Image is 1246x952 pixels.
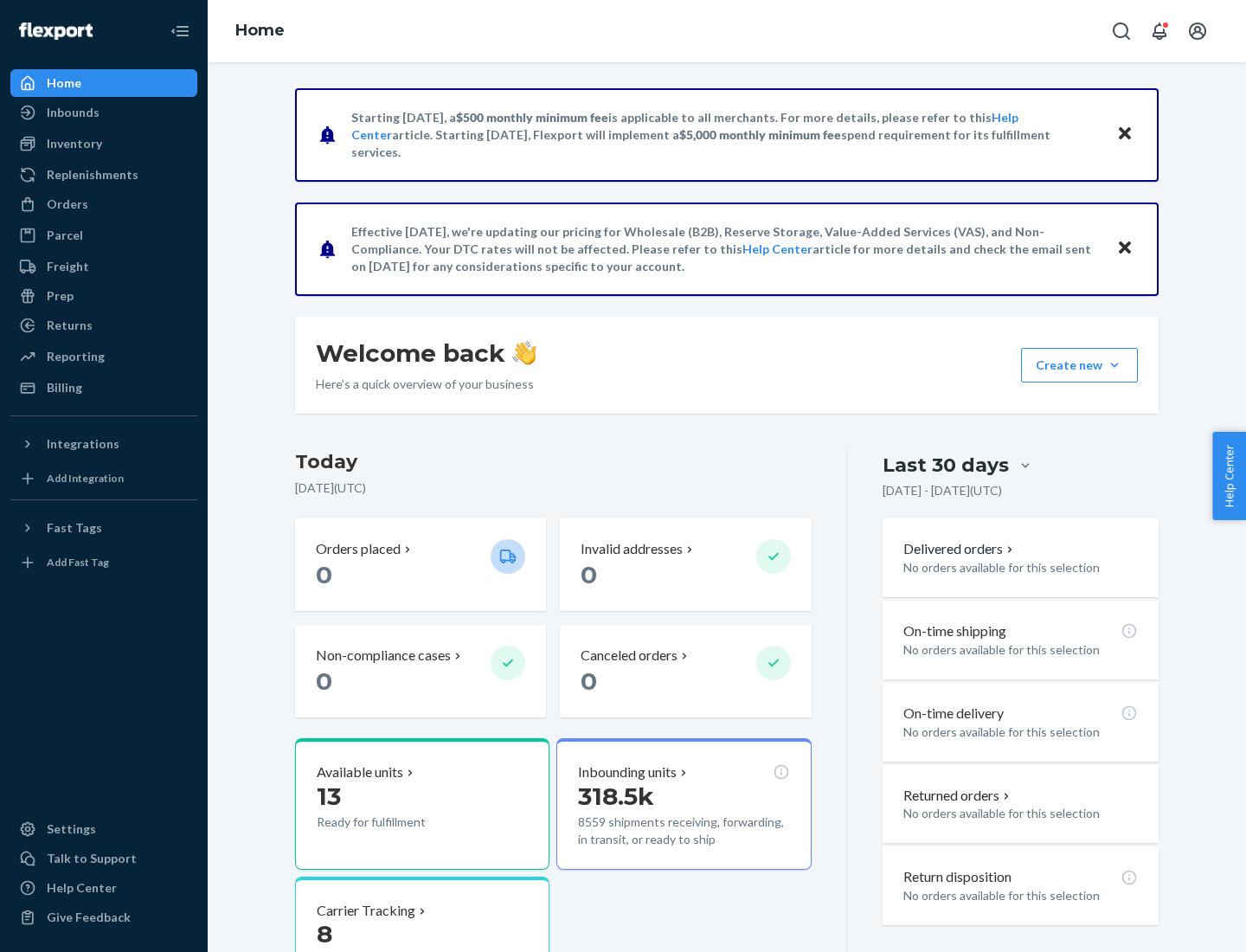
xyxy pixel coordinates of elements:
[47,74,81,92] div: Home
[47,519,102,537] div: Fast Tags
[351,109,1100,161] p: Starting [DATE], a is applicable to all merchants. For more details, please refer to this article...
[47,379,82,396] div: Billing
[1021,348,1138,383] button: Create new
[10,904,197,931] button: Give Feedback
[47,287,74,305] div: Prep
[1142,14,1177,48] button: Open notifications
[10,130,197,158] a: Inventory
[903,724,1138,741] p: No orders available for this selection
[1114,122,1136,147] button: Close
[295,625,546,717] button: Non-compliance cases 0
[295,518,546,611] button: Orders placed 0
[581,666,597,696] span: 0
[578,762,677,782] p: Inbounding units
[47,317,93,334] div: Returns
[317,782,341,811] span: 13
[10,430,197,458] button: Integrations
[47,820,96,838] div: Settings
[512,341,536,365] img: hand-wave emoji
[903,704,1004,724] p: On-time delivery
[47,135,102,152] div: Inventory
[903,641,1138,659] p: No orders available for this selection
[47,850,137,867] div: Talk to Support
[47,555,109,569] div: Add Fast Tag
[883,482,1002,499] p: [DATE] - [DATE] ( UTC )
[317,762,403,782] p: Available units
[679,127,841,142] span: $5,000 monthly minimum fee
[883,452,1009,479] div: Last 30 days
[295,479,812,497] p: [DATE] ( UTC )
[10,815,197,843] a: Settings
[295,448,812,476] h3: Today
[581,646,678,666] p: Canceled orders
[10,190,197,218] a: Orders
[10,549,197,576] a: Add Fast Tag
[19,23,93,40] img: Flexport logo
[10,374,197,402] a: Billing
[317,814,477,831] p: Ready for fulfillment
[1104,14,1139,48] button: Open Search Box
[10,874,197,902] a: Help Center
[1114,236,1136,261] button: Close
[903,559,1138,576] p: No orders available for this selection
[316,666,332,696] span: 0
[10,222,197,249] a: Parcel
[903,786,1013,806] button: Returned orders
[10,161,197,189] a: Replenishments
[316,560,332,589] span: 0
[903,887,1138,904] p: No orders available for this selection
[556,738,811,870] button: Inbounding units318.5k8559 shipments receiving, forwarding, in transit, or ready to ship
[10,514,197,542] button: Fast Tags
[47,227,83,244] div: Parcel
[560,518,811,611] button: Invalid addresses 0
[903,539,1017,559] button: Delivered orders
[47,348,105,365] div: Reporting
[47,166,138,183] div: Replenishments
[10,465,197,492] a: Add Integration
[1180,14,1215,48] button: Open account menu
[317,919,332,949] span: 8
[316,646,451,666] p: Non-compliance cases
[317,901,415,921] p: Carrier Tracking
[10,99,197,126] a: Inbounds
[10,312,197,339] a: Returns
[10,845,197,872] a: Talk to Support
[10,343,197,370] a: Reporting
[578,782,654,811] span: 318.5k
[47,104,100,121] div: Inbounds
[581,560,597,589] span: 0
[316,338,536,369] h1: Welcome back
[10,282,197,310] a: Prep
[903,805,1138,822] p: No orders available for this selection
[316,376,536,393] p: Here’s a quick overview of your business
[47,471,124,486] div: Add Integration
[47,909,131,926] div: Give Feedback
[1212,432,1246,520] button: Help Center
[316,539,401,559] p: Orders placed
[295,738,549,870] button: Available units13Ready for fulfillment
[903,621,1006,641] p: On-time shipping
[10,69,197,97] a: Home
[351,223,1100,275] p: Effective [DATE], we're updating our pricing for Wholesale (B2B), Reserve Storage, Value-Added Se...
[47,196,88,213] div: Orders
[560,625,811,717] button: Canceled orders 0
[581,539,683,559] p: Invalid addresses
[47,435,119,453] div: Integrations
[903,867,1012,887] p: Return disposition
[163,14,197,48] button: Close Navigation
[456,110,608,125] span: $500 monthly minimum fee
[10,253,197,280] a: Freight
[235,21,285,40] a: Home
[47,258,89,275] div: Freight
[742,241,812,256] a: Help Center
[47,879,117,897] div: Help Center
[222,6,299,56] ol: breadcrumbs
[578,814,789,848] p: 8559 shipments receiving, forwarding, in transit, or ready to ship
